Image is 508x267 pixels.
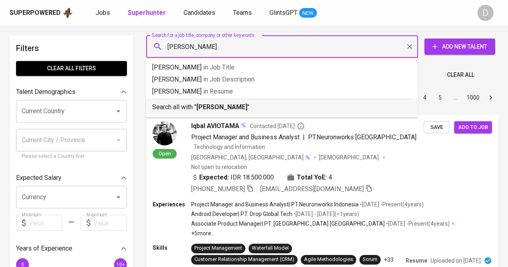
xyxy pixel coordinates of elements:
[424,121,449,134] button: Save
[191,153,311,161] div: [GEOGRAPHIC_DATA], [GEOGRAPHIC_DATA]
[152,75,411,84] p: [PERSON_NAME]
[424,39,495,55] button: Add New Talent
[191,229,456,237] p: +5 more ...
[269,9,298,16] span: GlintsGPT
[155,150,174,157] span: Open
[292,210,359,218] p: • [DATE] - [DATE] ( <1 years )
[128,9,166,16] b: Superhunter
[191,185,245,193] span: [PHONE_NUMBER]
[363,256,377,263] div: Scrum
[10,8,61,18] div: Superpowered
[304,256,353,263] div: Agile Methodologies
[203,75,255,83] span: in Job Description
[304,154,311,161] img: magic_wand.svg
[113,192,124,203] button: Open
[418,91,431,104] button: Go to page 4
[203,88,233,95] span: in Resume
[10,7,73,19] a: Superpoweredapp logo
[359,200,424,208] p: • [DATE] - Present ( 4 years )
[356,91,498,104] nav: pagination navigation
[297,122,305,130] svg: By Batam recruiter
[194,256,294,263] div: Customer Relationship Management (CRM)
[29,215,62,231] input: Value
[191,133,300,141] span: Project Manager and Business Analyst
[16,244,72,253] p: Years of Experience
[152,87,411,96] p: [PERSON_NAME]
[191,163,247,171] p: Not open to relocation
[447,70,474,80] span: Clear All
[233,8,253,18] a: Teams
[297,173,327,182] b: Total YoE:
[319,153,380,161] span: [DEMOGRAPHIC_DATA]
[191,173,274,182] div: IDR 18.500.000
[233,9,252,16] span: Teams
[269,8,317,18] a: GlintsGPT NEW
[404,41,415,52] button: Clear
[458,123,488,132] span: Add to job
[428,123,445,132] span: Save
[250,122,305,130] span: Contacted [DATE]
[299,9,317,17] span: NEW
[454,121,492,134] button: Add to job
[62,7,73,19] img: app logo
[385,220,450,228] p: • [DATE] - Present ( 4 years )
[191,210,292,218] p: Android Developer | PT. Drop Global Tech
[430,257,481,265] p: Uploaded on [DATE]
[303,132,305,142] span: |
[96,8,112,18] a: Jobs
[431,42,489,52] span: Add New Talent
[260,185,364,193] span: [EMAIL_ADDRESS][DOMAIN_NAME]
[384,256,394,264] p: +33
[444,67,477,82] button: Clear All
[16,42,127,55] h6: Filters
[194,245,242,252] div: Project Management
[184,8,217,18] a: Candidates
[194,144,265,150] span: Technology and Information
[22,63,120,73] span: Clear All filters
[434,91,447,104] button: Go to page 5
[328,173,332,182] span: 4
[96,9,110,16] span: Jobs
[477,5,494,21] div: D
[16,173,61,183] p: Expected Salary
[113,106,124,117] button: Open
[464,91,482,104] button: Go to page 1000
[240,122,247,128] img: magic_wand.svg
[308,133,416,141] span: PT.Neuronworks [GEOGRAPHIC_DATA]
[128,8,167,18] a: Superhunter
[152,102,411,112] p: Search all with " "
[191,220,385,228] p: Associate Product Manager | PT. [GEOGRAPHIC_DATA] [GEOGRAPHIC_DATA]
[16,241,127,257] div: Years of Experience
[153,244,191,252] p: Skills
[16,84,127,100] div: Talent Demographics
[484,91,497,104] button: Go to next page
[16,170,127,186] div: Expected Salary
[199,173,229,182] b: Expected:
[252,245,289,252] div: Waterfall Model
[16,61,127,76] button: Clear All filters
[16,87,75,97] p: Talent Demographics
[152,63,411,72] p: [PERSON_NAME]
[191,121,239,131] span: Iqbal AVIOTAMA
[191,200,359,208] p: Project Manager and Business Analyst | PT.Neuronworks Indonesia
[153,121,177,145] img: 044413ab59a7abf2a03c83b806d215e7.jpg
[94,215,127,231] input: Value
[184,9,215,16] span: Candidates
[196,103,247,111] b: [PERSON_NAME]
[449,94,462,102] div: …
[153,200,191,208] p: Experiences
[203,63,235,71] span: in Job Title
[22,153,121,161] p: Please select a Country first
[406,257,427,265] p: Resume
